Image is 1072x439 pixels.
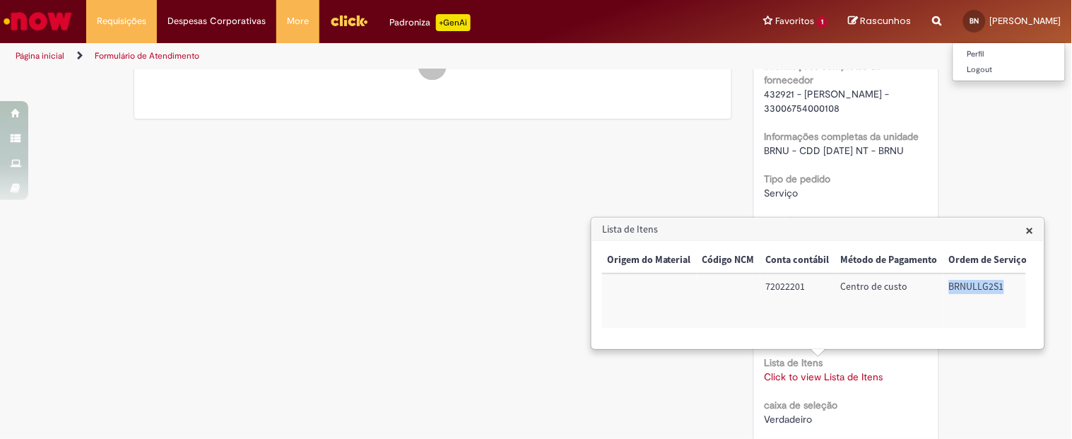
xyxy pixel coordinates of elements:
[849,15,912,28] a: Rascunhos
[835,247,943,274] th: Método de Pagamento
[817,16,827,28] span: 1
[775,14,814,28] span: Favoritos
[330,10,368,31] img: click_logo_yellow_360x200.png
[765,130,919,143] b: Informações completas da unidade
[765,187,799,199] span: Serviço
[1026,221,1034,240] span: ×
[970,16,979,25] span: BN
[592,218,1044,241] h3: Lista de Itens
[861,14,912,28] span: Rascunhos
[591,217,1045,350] div: Lista de Itens
[765,144,905,157] span: BRNU - CDD [DATE] NT - BRNU
[95,50,199,62] a: Formulário de Atendimento
[97,14,146,28] span: Requisições
[765,88,893,115] span: 432921 - [PERSON_NAME] - 33006754000108
[765,215,824,228] b: Tipo de Frete
[601,274,697,328] td: Origem do Material:
[1026,223,1034,238] button: Close
[765,172,831,185] b: Tipo de pedido
[287,14,309,28] span: More
[943,274,1033,328] td: Ordem de Serviço: BRNULLG2S1
[601,247,697,274] th: Origem do Material
[953,47,1065,62] a: Perfil
[990,15,1061,27] span: [PERSON_NAME]
[167,14,266,28] span: Despesas Corporativas
[765,59,882,86] b: Informações completas do fornecedor
[835,274,943,328] td: Método de Pagamento: Centro de custo
[1,7,74,35] img: ServiceNow
[765,370,883,383] a: Click to view Lista de Itens
[765,399,838,411] b: caixa de seleção
[11,43,704,69] ul: Trilhas de página
[697,274,760,328] td: Código NCM:
[760,274,835,328] td: Conta contábil: 72022201
[953,62,1065,78] a: Logout
[943,247,1033,274] th: Ordem de Serviço
[389,14,471,31] div: Padroniza
[697,247,760,274] th: Código NCM
[765,413,813,426] span: Verdadeiro
[765,356,823,369] b: Lista de Itens
[16,50,64,62] a: Página inicial
[760,247,835,274] th: Conta contábil
[436,14,471,31] p: +GenAi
